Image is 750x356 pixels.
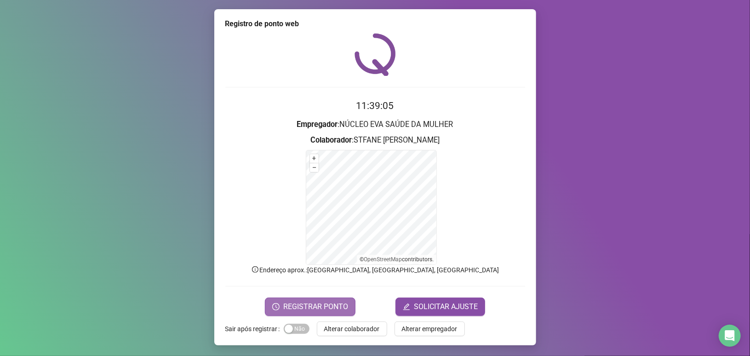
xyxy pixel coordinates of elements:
[719,325,741,347] div: Open Intercom Messenger
[355,33,396,76] img: QRPoint
[265,298,355,316] button: REGISTRAR PONTO
[402,324,458,334] span: Alterar empregador
[272,303,280,310] span: clock-circle
[324,324,380,334] span: Alterar colaborador
[317,322,387,336] button: Alterar colaborador
[395,322,465,336] button: Alterar empregador
[225,18,525,29] div: Registro de ponto web
[310,154,319,163] button: +
[225,265,525,275] p: Endereço aprox. : [GEOGRAPHIC_DATA], [GEOGRAPHIC_DATA], [GEOGRAPHIC_DATA]
[225,322,284,336] label: Sair após registrar
[251,265,259,274] span: info-circle
[403,303,410,310] span: edit
[310,136,352,144] strong: Colaborador
[395,298,485,316] button: editSOLICITAR AJUSTE
[360,256,434,263] li: © contributors.
[225,119,525,131] h3: : NÚCLEO EVA SAÚDE DA MULHER
[356,100,394,111] time: 11:39:05
[283,301,348,312] span: REGISTRAR PONTO
[364,256,402,263] a: OpenStreetMap
[310,163,319,172] button: –
[297,120,338,129] strong: Empregador
[225,134,525,146] h3: : STFANE [PERSON_NAME]
[414,301,478,312] span: SOLICITAR AJUSTE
